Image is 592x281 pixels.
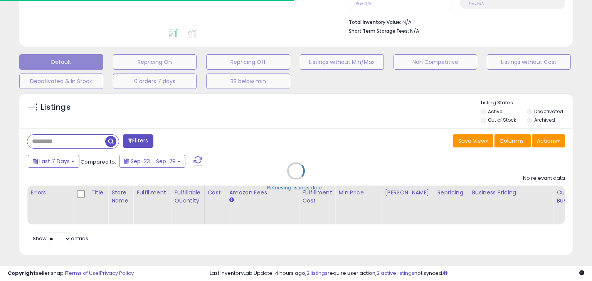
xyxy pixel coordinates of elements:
[394,54,478,70] button: Non Competitive
[8,269,36,277] strong: Copyright
[349,28,409,34] b: Short Term Storage Fees:
[410,27,419,35] span: N/A
[469,1,484,6] small: Prev: N/A
[377,269,414,277] a: 2 active listings
[113,74,197,89] button: 0 orders 7 days
[356,1,371,6] small: Prev: N/A
[306,269,328,277] a: 2 listings
[19,54,103,70] button: Default
[19,74,103,89] button: Deactivated & In Stock
[300,54,384,70] button: Listings without Min/Max
[113,54,197,70] button: Repricing On
[349,17,559,26] li: N/A
[210,270,584,277] div: Last InventoryLab Update: 4 hours ago, require user action, not synced.
[8,270,134,277] div: seller snap | |
[267,184,325,191] div: Retrieving listings data..
[100,269,134,277] a: Privacy Policy
[206,74,290,89] button: BB below min
[443,271,447,276] i: Click here to read more about un-synced listings.
[349,19,401,25] b: Total Inventory Value:
[487,54,571,70] button: Listings without Cost
[66,269,99,277] a: Terms of Use
[206,54,290,70] button: Repricing Off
